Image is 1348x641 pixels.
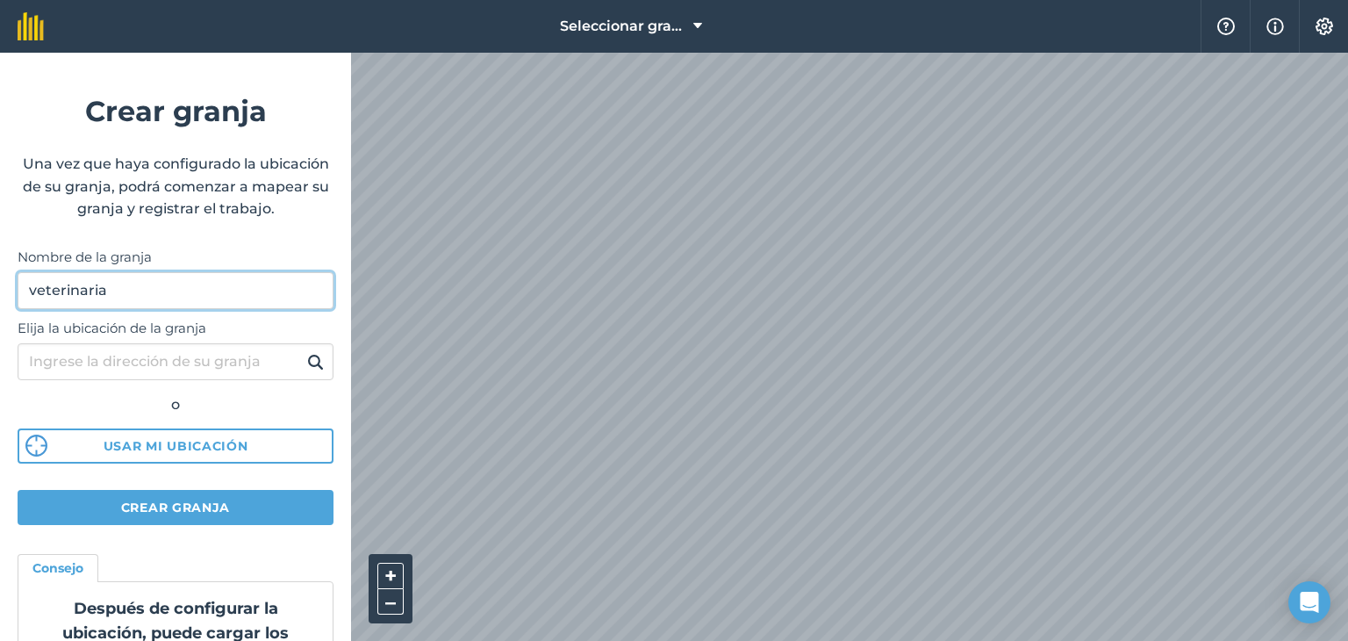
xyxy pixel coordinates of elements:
font: Nombre de la granja [18,248,152,265]
input: Ingrese la dirección de su granja [18,343,333,380]
font: o [171,396,180,413]
img: svg+xml;base64,PHN2ZyB4bWxucz0iaHR0cDovL3d3dy53My5vcmcvMjAwMC9zdmciIHdpZHRoPSIxOSIgaGVpZ2h0PSIyNC... [307,351,324,372]
input: Nombre de la granja [18,272,333,309]
img: Logotipo de fieldmargin [18,12,44,40]
img: Un icono de engranaje [1314,18,1335,35]
button: – [377,589,404,615]
font: Consejo [32,560,83,576]
font: Seleccionar granja [560,18,694,34]
font: Usar mi ubicación [104,438,248,454]
font: – [385,589,396,615]
font: Crear granja [121,500,230,515]
font: Crear granja [85,94,267,128]
button: Crear granja [18,490,333,525]
img: svg%3e [25,435,47,457]
font: + [384,563,397,588]
font: Elija la ubicación de la granja [18,320,206,336]
div: Abrir Intercom Messenger [1288,581,1330,623]
img: Un icono de signo de interrogación [1215,18,1237,35]
img: svg+xml;base64,PHN2ZyB4bWxucz0iaHR0cDovL3d3dy53My5vcmcvMjAwMC9zdmciIHdpZHRoPSIxNyIgaGVpZ2h0PSIxNy... [1266,16,1284,37]
button: Usar mi ubicación [18,429,333,464]
font: Una vez que haya configurado la ubicación de su granja, podrá comenzar a mapear su granja y regis... [23,155,329,217]
button: + [377,563,404,589]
